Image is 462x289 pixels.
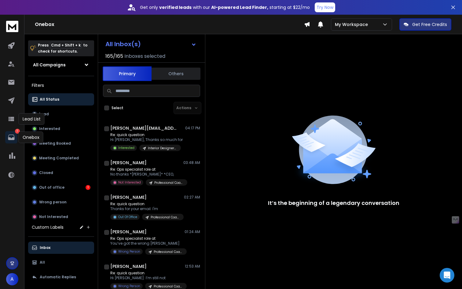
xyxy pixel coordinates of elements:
p: Wrong Person [118,284,140,288]
p: Wrong Person [118,249,140,254]
button: Meeting Booked [28,137,94,150]
button: Out of office1 [28,181,94,194]
button: Closed [28,167,94,179]
h1: [PERSON_NAME] [110,194,147,200]
p: My Workspace [335,21,370,28]
label: Select [112,106,123,110]
p: Automatic Replies [40,275,76,280]
p: 02:27 AM [184,195,200,200]
button: All Inbox(s) [101,38,201,50]
button: Inbox [28,242,94,254]
p: Lead [39,112,49,117]
p: Professional Coaches [154,250,183,254]
button: A [6,273,18,285]
p: Inbox [40,245,50,250]
button: Meeting Completed [28,152,94,164]
p: Re: Ops specialist role at [110,236,184,241]
p: Out Of Office [118,215,137,219]
div: Onebox [19,132,43,143]
button: Lead [28,108,94,120]
strong: AI-powered Lead Finder, [211,4,268,10]
p: Interested [39,126,60,131]
p: 03:48 AM [183,160,200,165]
button: Wrong person [28,196,94,208]
p: Hi [PERSON_NAME], Thanks so much for [110,137,183,142]
h1: All Campaigns [33,62,66,68]
button: Not Interested [28,211,94,223]
span: 165 / 165 [105,53,123,60]
h1: [PERSON_NAME] [110,160,147,166]
div: Open Intercom Messenger [440,268,454,283]
strong: verified leads [159,4,192,10]
p: Meeting Completed [39,156,79,161]
button: Automatic Replies [28,271,94,283]
p: Press to check for shortcuts. [38,42,87,54]
h3: Inboxes selected [124,53,165,60]
p: Thanks for your email. I'm [110,206,184,211]
p: Re: quick question [110,202,184,206]
p: Re: Ops specialist role at [110,167,184,172]
p: Meeting Booked [39,141,71,146]
img: logo [6,21,18,32]
p: Get only with our starting at $22/mo [140,4,310,10]
p: Interior Designers - GMAP [148,146,177,150]
p: 01:24 AM [185,229,200,234]
div: Lead List [19,113,45,125]
p: Hi [PERSON_NAME]: I’m still not [110,276,184,280]
button: All Status [28,93,94,106]
p: Out of office [39,185,64,190]
button: Try Now [315,2,335,12]
p: 12:53 AM [185,264,200,269]
p: Re: quick question [110,271,184,276]
button: All Campaigns [28,59,94,71]
p: You’ve got the wrong [PERSON_NAME] [110,241,184,246]
p: Closed [39,170,53,175]
p: Wrong person [39,200,67,205]
h3: Filters [28,81,94,90]
p: All [40,260,45,265]
p: Professional Coaches [154,180,184,185]
p: 1 [15,129,20,134]
p: Not Interested [118,180,141,185]
div: 1 [86,185,90,190]
h1: [PERSON_NAME] [110,229,147,235]
a: 1 [5,131,17,143]
h1: [PERSON_NAME][EMAIL_ADDRESS][DOMAIN_NAME] [110,125,178,131]
p: 04:17 PM [185,126,200,131]
p: All Status [40,97,59,102]
p: Professional Coaches [151,215,180,220]
h1: All Inbox(s) [105,41,141,47]
p: Professional Coaches [154,284,183,289]
p: No thanks *[PERSON_NAME]* *CEO, [110,172,184,177]
p: It’s the beginning of a legendary conversation [268,199,399,207]
button: Interested [28,123,94,135]
p: Get Free Credits [412,21,447,28]
button: Get Free Credits [399,18,451,31]
h1: Onebox [35,21,304,28]
button: Others [152,67,200,80]
h1: [PERSON_NAME] [110,263,147,269]
p: Re: quick question [110,132,183,137]
span: Cmd + Shift + k [50,42,82,49]
button: All [28,256,94,269]
p: Interested [118,146,134,150]
h3: Custom Labels [32,224,64,230]
button: Primary [103,66,152,81]
p: Not Interested [39,214,68,219]
p: Try Now [317,4,333,10]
